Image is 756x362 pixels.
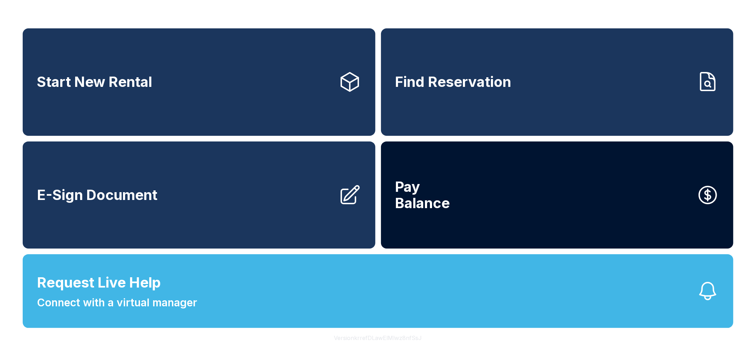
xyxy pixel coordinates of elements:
button: VersionkrrefDLawElMlwz8nfSsJ [329,328,428,348]
a: Find Reservation [381,28,734,136]
a: Start New Rental [23,28,375,136]
span: E-Sign Document [37,187,157,203]
span: Connect with a virtual manager [37,295,197,311]
span: Pay Balance [395,179,450,211]
button: Request Live HelpConnect with a virtual manager [23,254,733,328]
button: PayBalance [381,141,734,249]
a: E-Sign Document [23,141,375,249]
span: Find Reservation [395,74,511,90]
span: Request Live Help [37,272,161,293]
span: Start New Rental [37,74,152,90]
